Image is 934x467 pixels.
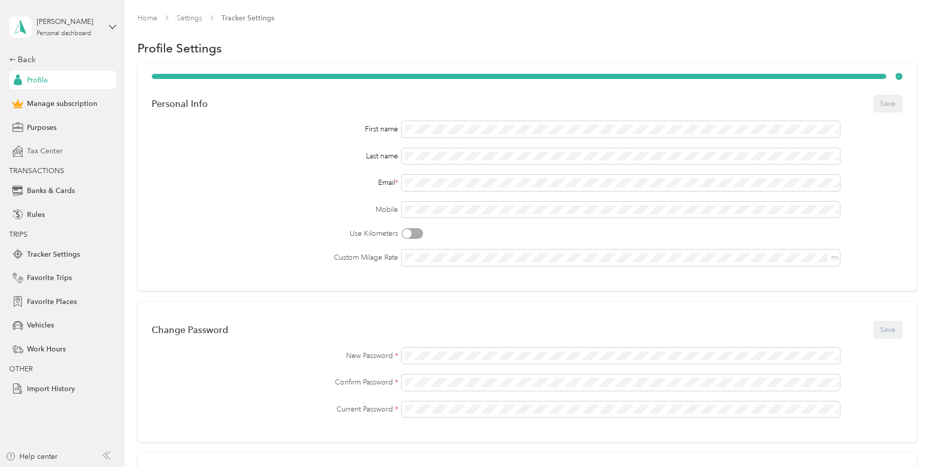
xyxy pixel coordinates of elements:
button: Help center [6,451,58,462]
div: First name [152,124,399,134]
span: Vehicles [27,320,54,331]
span: Rules [27,209,45,220]
span: Import History [27,383,75,394]
span: TRIPS [9,230,27,239]
label: Use Kilometers [152,228,399,239]
span: OTHER [9,365,33,373]
span: Banks & Cards [27,185,75,196]
div: Last name [152,151,399,161]
span: mi [831,253,838,262]
span: Work Hours [27,344,66,354]
span: TRANSACTIONS [9,167,64,175]
span: Favorite Places [27,296,77,307]
label: New Password [152,350,399,361]
div: Email [152,177,399,188]
span: Tracker Settings [221,13,274,23]
a: Home [137,14,157,22]
div: [PERSON_NAME] [37,16,100,27]
a: Settings [177,14,202,22]
label: Confirm Password [152,377,399,388]
span: Purposes [27,122,56,133]
label: Mobile [152,204,399,215]
label: Current Password [152,404,399,415]
div: Personal dashboard [37,31,91,37]
span: Profile [27,75,48,86]
span: Manage subscription [27,98,97,109]
div: Change Password [152,324,228,335]
div: Back [9,53,111,66]
label: Custom Milage Rate [152,252,399,263]
iframe: Everlance-gr Chat Button Frame [877,410,934,467]
span: Tracker Settings [27,249,80,260]
span: Favorite Trips [27,272,72,283]
div: Personal Info [152,98,208,109]
h1: Profile Settings [137,43,222,53]
span: Tax Center [27,146,63,156]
